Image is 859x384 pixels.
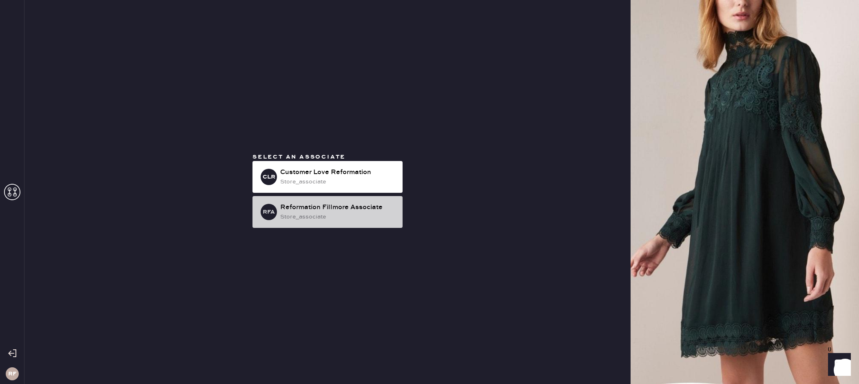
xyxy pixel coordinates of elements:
h3: RF [8,371,16,377]
div: store_associate [280,212,396,221]
h3: RFA [263,209,275,215]
div: Reformation Fillmore Associate [280,203,396,212]
div: Customer Love Reformation [280,168,396,177]
h3: CLR [263,174,275,180]
div: store_associate [280,177,396,186]
span: Select an associate [252,153,345,161]
iframe: Front Chat [820,347,855,382]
